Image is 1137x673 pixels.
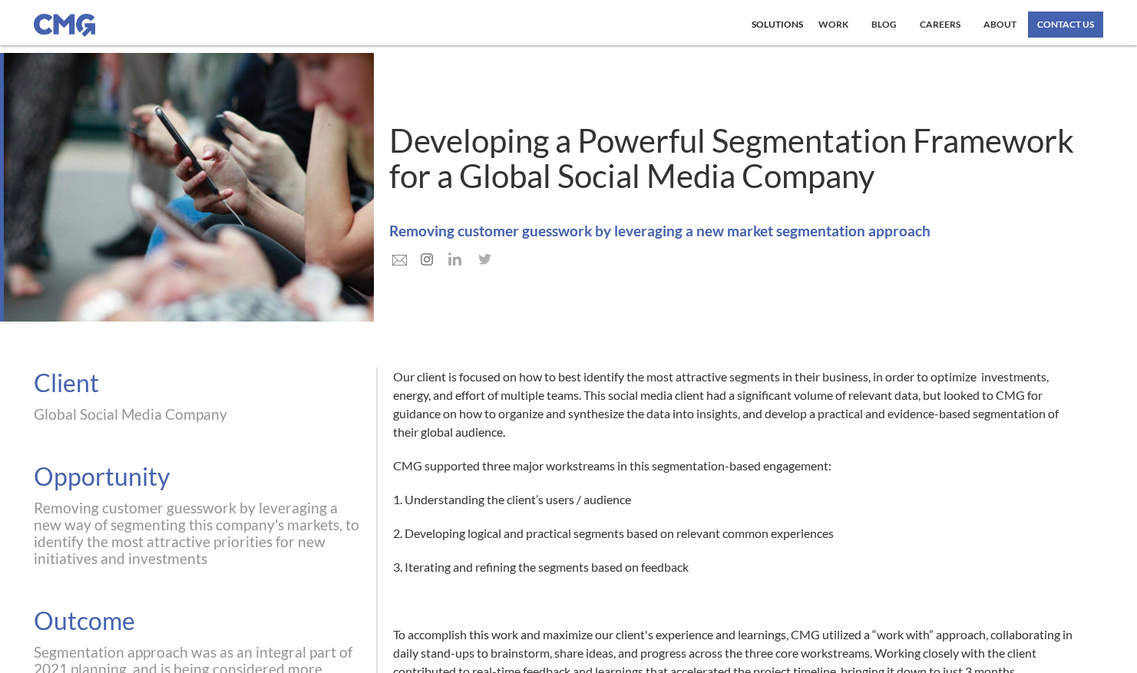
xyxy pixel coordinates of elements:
p: 3. Iterating and refining the segments based on feedback [393,558,1073,576]
div: Opportunity [34,461,360,492]
p: 2. Developing logical and practical segments based on relevant common experiences [393,524,1073,543]
div: Global Social Media Company [34,406,360,423]
p: ‍ [393,592,1073,610]
img: CMG logo in blue. [34,14,95,37]
img: instagram logo in grey [419,252,435,267]
div: Removing customer guesswork by leveraging a new way of segmenting this company's markets, to iden... [34,500,360,567]
h1: Removing customer guesswork by leveraging a new market segmentation approach [389,223,946,238]
div: Outcome [34,605,360,636]
div: Solutions [752,20,803,29]
a: work [815,12,852,38]
a: Blog [868,12,901,38]
img: mail icon in grey [391,253,408,267]
img: Twitter icon in gray [477,249,493,267]
img: LinkedIn icon in grey [447,251,463,267]
p: 1. Understanding the client’s users / audience [393,490,1073,509]
div: contact us [1037,20,1094,29]
a: Careers [916,12,964,38]
h1: Developing a Powerful Segmentation Framework for a Global Social Media Company [389,123,1092,193]
p: Our client is focused on how to best identify the most attractive segments in their business, in ... [393,368,1073,441]
p: CMG supported three major workstreams in this segmentation-based engagement: [393,457,1073,475]
a: About [980,12,1020,38]
div: Client [34,368,360,398]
